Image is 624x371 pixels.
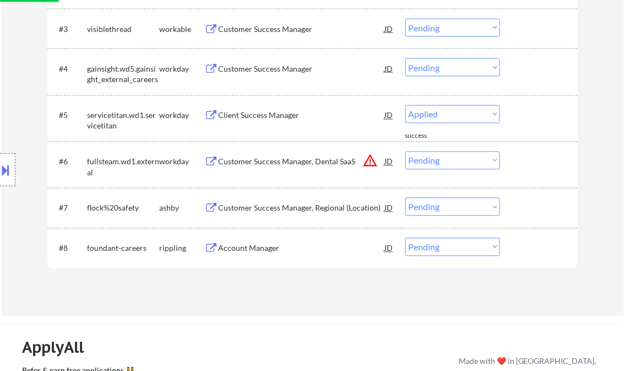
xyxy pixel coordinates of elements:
[22,338,96,357] div: ApplyAll
[88,63,160,85] div: gainsight.wd5.gainsight_external_careers
[384,105,395,125] div: JD
[59,63,79,74] div: #4
[59,24,79,35] div: #3
[88,24,160,35] div: visiblethread
[384,19,395,39] div: JD
[363,153,378,169] button: warning_amber
[160,24,205,35] div: workable
[384,58,395,78] div: JD
[384,198,395,218] div: JD
[219,110,385,121] div: Client Success Manager
[384,238,395,258] div: JD
[160,63,205,74] div: workday
[384,152,395,171] div: JD
[219,243,385,254] div: Account Manager
[219,63,385,74] div: Customer Success Manager
[219,203,385,214] div: Customer Success Manager, Regional (Location)
[219,24,385,35] div: Customer Success Manager
[405,132,449,141] div: success
[219,157,385,168] div: Customer Success Manager, Dental SaaS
